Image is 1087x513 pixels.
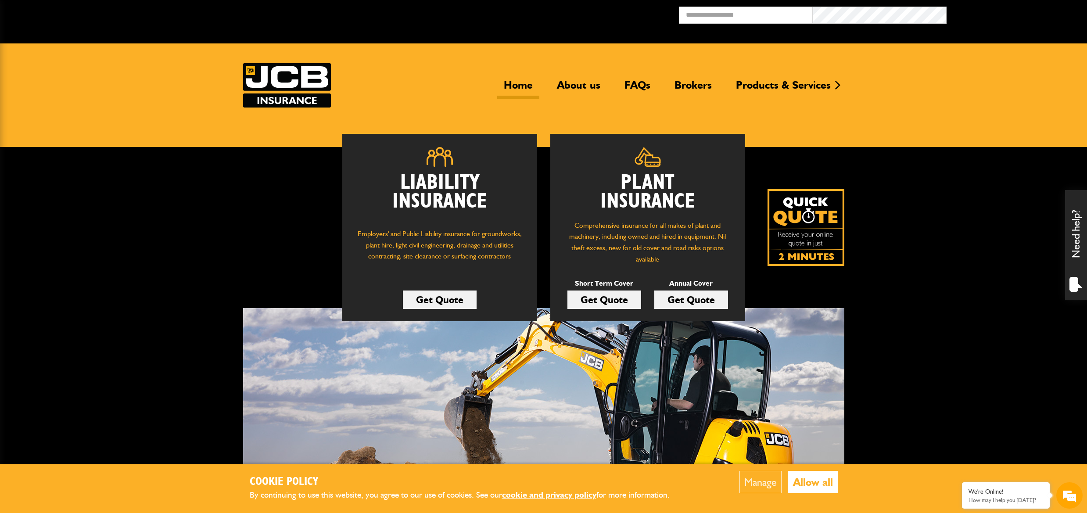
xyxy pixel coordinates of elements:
h2: Cookie Policy [250,475,684,489]
button: Manage [739,471,782,493]
img: Quick Quote [768,189,844,266]
a: Get Quote [654,291,728,309]
p: Comprehensive insurance for all makes of plant and machinery, including owned and hired in equipm... [563,220,732,265]
p: By continuing to use this website, you agree to our use of cookies. See our for more information. [250,488,684,502]
p: How may I help you today? [969,497,1043,503]
a: Products & Services [729,79,837,99]
div: Need help? [1065,190,1087,300]
a: Get Quote [403,291,477,309]
h2: Plant Insurance [563,173,732,211]
a: Get Quote [567,291,641,309]
a: FAQs [618,79,657,99]
a: Home [497,79,539,99]
a: Brokers [668,79,718,99]
button: Broker Login [947,7,1080,20]
h2: Liability Insurance [355,173,524,220]
a: cookie and privacy policy [502,490,596,500]
a: Get your insurance quote isn just 2-minutes [768,189,844,266]
p: Employers' and Public Liability insurance for groundworks, plant hire, light civil engineering, d... [355,228,524,270]
a: About us [550,79,607,99]
p: Short Term Cover [567,278,641,289]
img: JCB Insurance Services logo [243,63,331,108]
a: JCB Insurance Services [243,63,331,108]
p: Annual Cover [654,278,728,289]
div: We're Online! [969,488,1043,495]
button: Allow all [788,471,838,493]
